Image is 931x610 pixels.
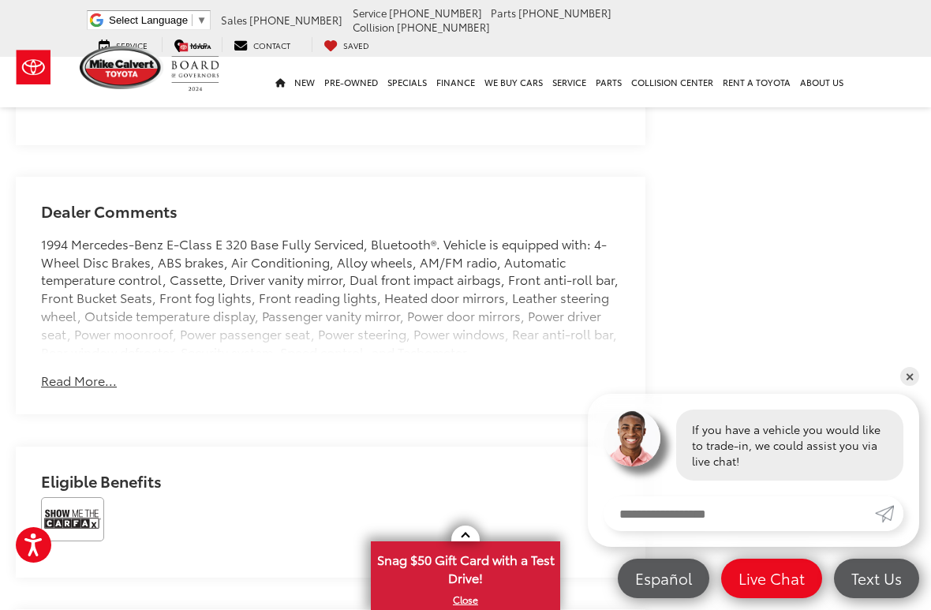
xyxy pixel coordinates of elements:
[353,20,394,34] span: Collision
[190,39,208,51] span: Map
[80,46,163,89] img: Mike Calvert Toyota
[591,57,626,107] a: Parts
[491,6,516,20] span: Parts
[843,568,910,588] span: Text Us
[192,14,193,26] span: ​
[353,6,387,20] span: Service
[604,496,875,531] input: Enter your message
[731,568,813,588] span: Live Chat
[518,6,611,20] span: [PHONE_NUMBER]
[109,14,188,26] span: Select Language
[109,14,207,26] a: Select Language​
[41,202,620,235] h2: Dealer Comments
[795,57,848,107] a: About Us
[875,496,903,531] a: Submit
[162,37,219,52] a: Map
[41,497,104,541] img: View CARFAX report
[312,37,381,52] a: My Saved Vehicles
[41,235,620,354] div: 1994 Mercedes-Benz E-Class E 320 Base Fully Serviced, Bluetooth®. Vehicle is equipped with: 4-Whe...
[4,42,63,93] img: Toyota
[253,39,290,51] span: Contact
[383,57,432,107] a: Specials
[676,410,903,481] div: If you have a vehicle you would like to trade-in, we could assist you via live chat!
[41,472,620,497] h2: Eligible Benefits
[432,57,480,107] a: Finance
[87,37,159,52] a: Service
[222,37,302,52] a: Contact
[627,568,700,588] span: Español
[249,13,342,27] span: [PHONE_NUMBER]
[116,39,148,51] span: Service
[480,57,548,107] a: WE BUY CARS
[221,13,247,27] span: Sales
[196,14,207,26] span: ▼
[834,559,919,598] a: Text Us
[41,372,117,390] button: Read More...
[343,39,369,51] span: Saved
[290,57,320,107] a: New
[721,559,822,598] a: Live Chat
[626,57,718,107] a: Collision Center
[397,20,490,34] span: [PHONE_NUMBER]
[389,6,482,20] span: [PHONE_NUMBER]
[320,57,383,107] a: Pre-Owned
[618,559,709,598] a: Español
[372,543,559,591] span: Snag $50 Gift Card with a Test Drive!
[604,410,660,466] img: Agent profile photo
[271,57,290,107] a: Home
[718,57,795,107] a: Rent a Toyota
[548,57,591,107] a: Service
